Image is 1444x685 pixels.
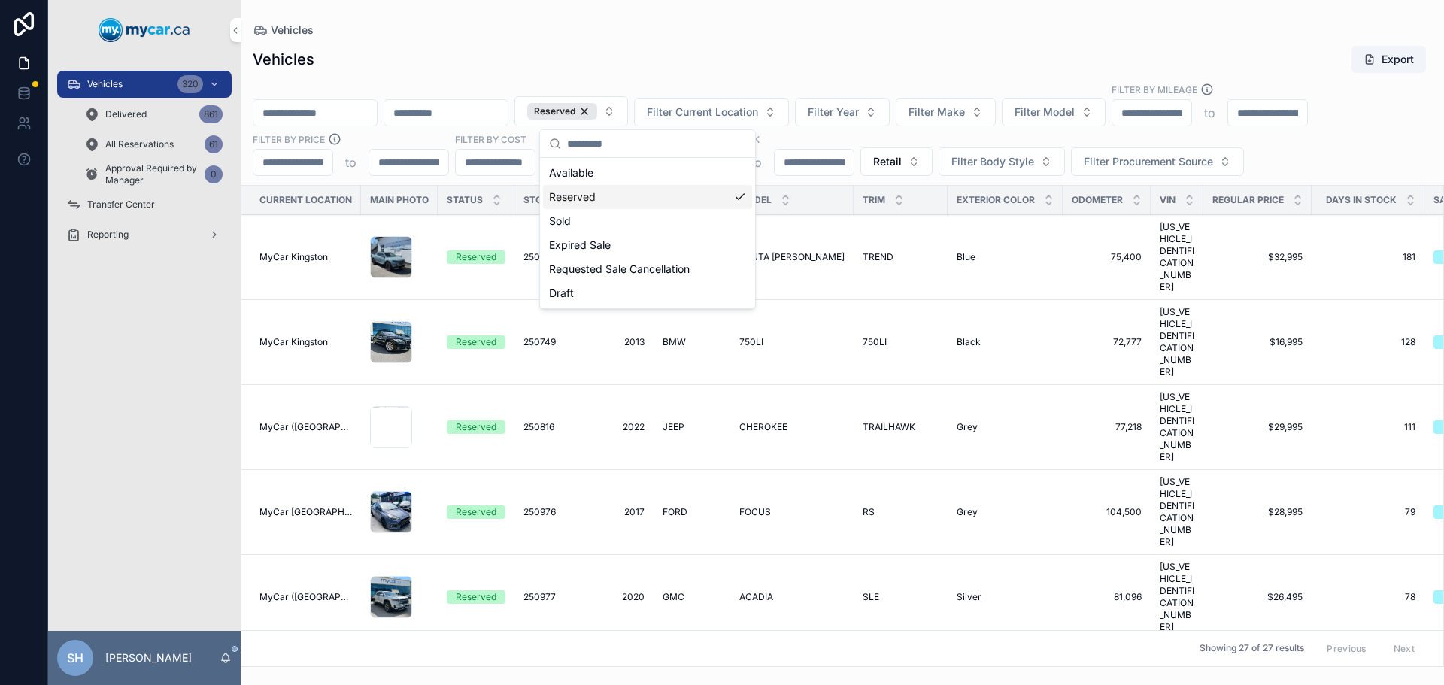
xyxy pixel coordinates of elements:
a: 104,500 [1072,506,1142,518]
a: 181 [1321,251,1415,263]
label: Filter By Mileage [1112,83,1197,96]
span: Reporting [87,229,129,241]
a: JEEP [663,421,721,433]
a: 81,096 [1072,591,1142,603]
a: 78 [1321,591,1415,603]
div: Reserved [456,335,496,349]
span: MyCar Kingston [259,251,328,263]
span: SANTA [PERSON_NAME] [739,251,845,263]
span: 2013 [601,336,645,348]
div: Reserved [456,250,496,264]
span: Odometer [1072,194,1123,206]
a: 79 [1321,506,1415,518]
span: Exterior Color [957,194,1035,206]
div: Available [543,161,752,185]
span: Filter Procurement Source [1084,154,1213,169]
span: GMC [663,591,684,603]
a: 75,400 [1072,251,1142,263]
a: Reserved [447,505,505,519]
div: Reserved [543,185,752,209]
span: 250440 [523,251,558,263]
div: scrollable content [48,60,241,268]
a: 250440 [523,251,583,263]
a: Black [957,336,1054,348]
a: MyCar ([GEOGRAPHIC_DATA]) [259,421,352,433]
span: 750LI [739,336,763,348]
a: CHEROKEE [739,421,845,433]
span: ACADIA [739,591,773,603]
a: ACADIA [739,591,845,603]
a: Silver [957,591,1054,603]
a: [US_VEHICLE_IDENTIFICATION_NUMBER] [1160,476,1194,548]
span: Vehicles [271,23,314,38]
a: [US_VEHICLE_IDENTIFICATION_NUMBER] [1160,391,1194,463]
a: Reserved [447,250,505,264]
span: Status [447,194,483,206]
a: Vehicles320 [57,71,232,98]
a: 750LI [863,336,939,348]
div: Sold [543,209,752,233]
span: Main Photo [370,194,429,206]
span: Blue [957,251,975,263]
a: MyCar Kingston [259,336,352,348]
p: to [751,153,762,171]
a: Vehicles [253,23,314,38]
button: Select Button [939,147,1065,176]
p: to [1204,104,1215,122]
a: 750LI [739,336,845,348]
a: 72,777 [1072,336,1142,348]
a: Blue [957,251,1054,263]
span: 2017 [601,506,645,518]
span: 250977 [523,591,556,603]
a: [US_VEHICLE_IDENTIFICATION_NUMBER] [1160,221,1194,293]
div: Reserved [456,420,496,434]
div: Expired Sale [543,233,752,257]
span: Grey [957,421,978,433]
button: Unselect RESERVED [527,103,597,120]
a: FOCUS [739,506,845,518]
a: Grey [957,506,1054,518]
a: [US_VEHICLE_IDENTIFICATION_NUMBER] [1160,561,1194,633]
span: Transfer Center [87,199,155,211]
span: All Reservations [105,138,174,150]
span: Delivered [105,108,147,120]
a: Grey [957,421,1054,433]
span: SLE [863,591,879,603]
span: 128 [1321,336,1415,348]
a: Reporting [57,221,232,248]
span: Filter Year [808,105,859,120]
span: FOCUS [739,506,771,518]
span: MyCar ([GEOGRAPHIC_DATA]) [259,591,352,603]
span: 750LI [863,336,887,348]
span: Days In Stock [1326,194,1397,206]
a: 250977 [523,591,583,603]
div: Reserved [456,505,496,519]
span: Regular Price [1212,194,1284,206]
button: Select Button [795,98,890,126]
span: VIN [1160,194,1176,206]
span: $32,995 [1212,251,1303,263]
a: Reserved [447,420,505,434]
p: [PERSON_NAME] [105,650,192,665]
span: 250976 [523,506,556,518]
span: CHEROKEE [739,421,787,433]
a: Transfer Center [57,191,232,218]
div: 0 [205,165,223,183]
span: $16,995 [1212,336,1303,348]
span: RS [863,506,875,518]
span: Black [957,336,981,348]
a: TREND [863,251,939,263]
button: Select Button [896,98,996,126]
a: [US_VEHICLE_IDENTIFICATION_NUMBER] [1160,306,1194,378]
span: Stock # [523,194,564,206]
a: 2022 [601,421,645,433]
span: FORD [663,506,687,518]
span: Filter Current Location [647,105,758,120]
div: Draft [543,281,752,305]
